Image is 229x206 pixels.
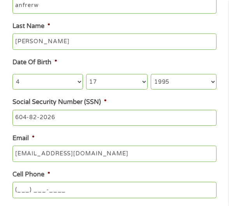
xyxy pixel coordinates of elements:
[12,182,216,198] input: (541) 754-3010
[12,110,216,126] input: 078-05-1120
[12,171,50,179] label: Cell Phone
[12,98,106,106] label: Social Security Number (SSN)
[12,33,216,50] input: Smith
[12,146,216,162] input: john@gmail.com
[12,58,57,67] label: Date Of Birth
[12,22,50,30] label: Last Name
[12,134,34,143] label: Email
